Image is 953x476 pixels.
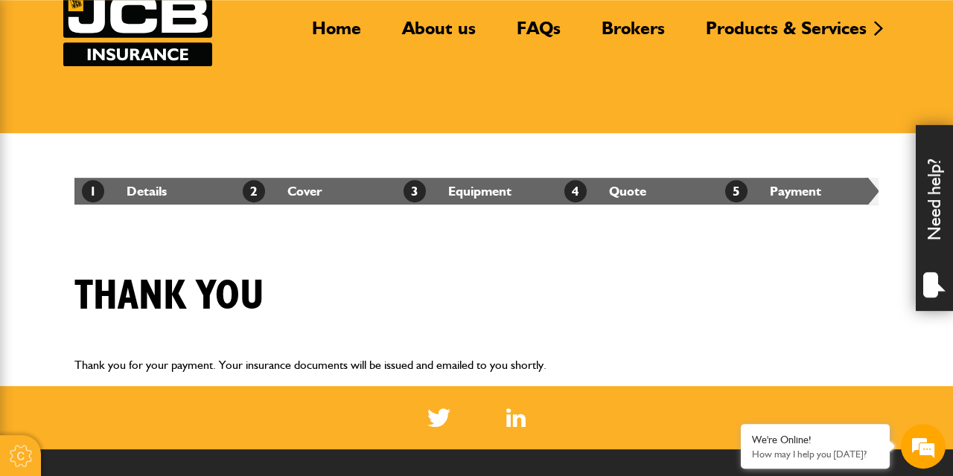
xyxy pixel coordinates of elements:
a: About us [391,17,487,51]
a: 2Cover [243,183,322,199]
input: Enter your phone number [19,225,272,258]
li: Payment [718,178,879,205]
span: 4 [564,180,587,202]
span: 2 [243,180,265,202]
span: 5 [725,180,748,202]
p: How may I help you today? [752,448,879,460]
a: Home [301,17,372,51]
input: Enter your last name [19,138,272,170]
div: Chat with us now [77,83,250,103]
a: 3Equipment [404,183,511,199]
input: Enter your email address [19,181,272,214]
img: d_20077148190_company_1631870298795_20077148190 [25,83,63,103]
h1: Thank you [74,271,264,321]
a: 1Details [82,183,167,199]
a: FAQs [506,17,572,51]
a: LinkedIn [506,408,526,427]
a: 4Quote [564,183,646,199]
div: We're Online! [752,434,879,446]
a: Brokers [590,17,676,51]
span: 1 [82,180,104,202]
p: Thank you for your payment. Your insurance documents will be issued and emailed to you shortly. [74,356,879,375]
span: 3 [404,180,426,202]
img: Twitter [427,408,450,427]
a: Products & Services [695,17,878,51]
textarea: Type your message and hit 'Enter' [19,269,272,357]
div: Minimize live chat window [244,7,280,43]
em: Start Chat [203,370,270,390]
div: Need help? [916,125,953,311]
img: Linked In [506,408,526,427]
